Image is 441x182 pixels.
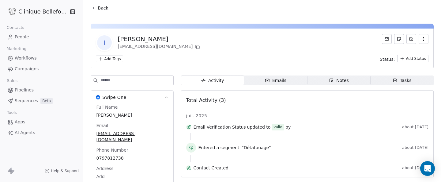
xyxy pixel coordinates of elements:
[247,124,271,130] span: updated to
[242,145,271,151] span: "Détatouage"
[329,77,349,84] div: Notes
[118,35,202,43] div: [PERSON_NAME]
[96,155,168,161] span: 0797812738
[194,124,246,130] span: Email Verification Status
[96,56,123,62] button: Add Tags
[380,56,395,62] span: Status:
[5,85,78,95] a: Pipelines
[96,130,168,143] span: [EMAIL_ADDRESS][DOMAIN_NAME]
[5,53,78,63] a: Workflows
[51,168,79,173] span: Help & Support
[15,98,38,104] span: Sequences
[402,125,428,130] span: about [DATE]
[95,165,115,172] span: Address
[96,112,168,118] span: [PERSON_NAME]
[4,108,19,117] span: Tools
[95,147,130,153] span: Phone Number
[265,77,286,84] div: Emails
[5,64,78,74] a: Campaigns
[420,161,435,176] div: Open Intercom Messenger
[5,32,78,42] a: People
[4,23,27,32] span: Contacts
[5,96,78,106] a: SequencesBeta
[4,44,29,53] span: Marketing
[18,8,68,16] span: Clinique Bellefontaine
[393,77,412,84] div: Tasks
[118,43,202,51] div: [EMAIL_ADDRESS][DOMAIN_NAME]
[5,117,78,127] a: Apps
[402,145,428,150] span: about [DATE]
[186,97,226,103] span: Total Activity (3)
[91,91,173,104] button: Swipe OneSwipe One
[9,8,16,15] img: Logo_Bellefontaine_Black.png
[95,104,119,110] span: Full Name
[15,66,39,72] span: Campaigns
[5,128,78,138] a: AI Agents
[15,34,29,40] span: People
[98,5,108,11] span: Back
[4,76,20,85] span: Sales
[402,165,428,170] span: about [DATE]
[88,2,112,14] button: Back
[285,124,291,130] span: by
[15,87,34,93] span: Pipelines
[7,6,66,17] button: Clinique Bellefontaine
[397,55,428,62] button: Add Status
[96,173,168,180] span: Add
[198,145,239,151] span: Entered a segment
[40,98,53,104] span: Beta
[186,113,207,119] span: juil. 2025
[15,55,37,61] span: Workflows
[273,124,282,130] div: valid
[97,35,112,50] span: I
[194,165,400,171] span: Contact Created
[45,168,79,173] a: Help & Support
[96,95,100,99] img: Swipe One
[103,94,126,100] span: Swipe One
[15,130,35,136] span: AI Agents
[15,119,25,125] span: Apps
[95,122,110,129] span: Email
